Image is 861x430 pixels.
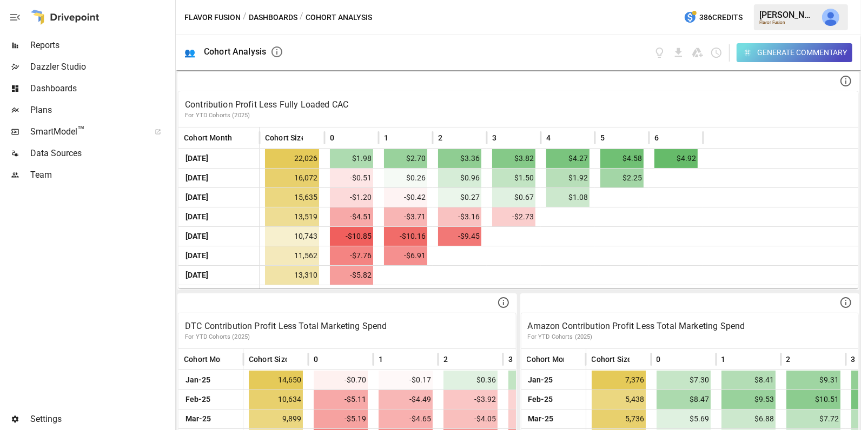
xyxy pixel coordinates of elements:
button: Sort [552,130,567,145]
button: Sort [319,352,334,367]
span: 0 [330,132,334,143]
button: Sort [384,352,399,367]
div: [PERSON_NAME] [759,10,816,20]
p: Amazon Contribution Profit Less Total Marketing Spend [528,320,852,333]
button: Download dashboard [672,46,685,59]
button: Schedule dashboard [710,46,723,59]
span: -$3.72 [508,409,562,428]
span: 11,562 [265,246,319,265]
span: 1 [384,132,388,143]
span: 7,376 [592,371,646,389]
span: ™ [77,124,85,137]
span: Dazzler Studio [30,61,173,73]
span: $8.41 [721,371,776,389]
button: Julie Wilton [816,2,846,32]
span: 6 [654,132,659,143]
span: 9,899 [249,409,303,428]
span: -$6.91 [384,246,427,265]
span: SmartModel [30,125,143,138]
span: 1 [721,354,726,365]
button: Sort [514,352,529,367]
button: Sort [449,352,464,367]
button: Generate Commentary [737,43,853,62]
button: Sort [606,130,621,145]
span: -$2.73 [492,207,535,226]
span: -$10.16 [384,227,427,246]
button: Sort [389,130,405,145]
span: $0.96 [438,169,481,187]
div: Flavor Fusion [759,20,816,25]
span: $1.08 [546,188,590,207]
span: 14,650 [249,371,303,389]
button: Dashboards [249,11,297,24]
span: Reports [30,39,173,52]
button: Sort [662,352,677,367]
span: 15,635 [265,188,319,207]
span: $0.67 [492,188,535,207]
button: Save as Google Doc [691,46,704,59]
span: $3.82 [492,149,535,168]
span: Cohort Month [527,354,575,365]
div: / [243,11,247,24]
span: [DATE] [184,149,210,168]
button: Sort [498,130,513,145]
button: Flavor Fusion [184,11,241,24]
span: $8.47 [657,390,711,409]
span: 0 [314,354,318,365]
span: -$5.82 [330,266,373,285]
span: $7.30 [657,371,711,389]
span: -$3.16 [438,207,481,226]
span: $2.25 [600,169,644,187]
span: Cohort Size [592,354,632,365]
span: 22,026 [265,149,319,168]
span: Settings [30,413,173,426]
button: View documentation [653,46,666,59]
span: 5,736 [592,409,646,428]
span: 3 [851,354,856,365]
span: [DATE] [184,266,210,285]
span: 13,519 [265,207,319,226]
span: -$9.45 [438,227,481,246]
span: Data Sources [30,147,173,160]
span: 3 [492,132,496,143]
span: Plans [30,104,173,117]
span: [DATE] [184,188,210,207]
span: 5 [600,132,605,143]
button: Sort [222,352,237,367]
p: For YTD Cohorts (2025) [185,111,852,120]
span: $7.72 [786,409,840,428]
span: -$3.71 [384,207,427,226]
span: $2.70 [384,149,427,168]
span: Dashboards [30,82,173,95]
span: [DATE] [184,246,210,265]
span: 16,072 [265,169,319,187]
div: 👥 [184,48,195,58]
span: $0.27 [438,188,481,207]
span: Cohort Month [184,132,232,143]
div: / [300,11,303,24]
button: Sort [565,352,580,367]
span: 1 [379,354,383,365]
p: DTC Contribution Profit Less Total Marketing Spend [185,320,509,333]
span: -$10.85 [330,227,373,246]
span: Mar-25 [527,409,555,428]
span: $9.53 [721,390,776,409]
span: Jan-25 [527,371,555,389]
span: -$0.51 [330,169,373,187]
span: Mar-25 [184,409,213,428]
span: $5.69 [657,409,711,428]
span: $1.92 [546,169,590,187]
span: 3 [508,354,513,365]
span: $4.58 [600,149,644,168]
span: $3.36 [438,149,481,168]
div: Cohort Analysis [204,46,266,57]
button: Sort [233,130,248,145]
span: -$4.49 [379,390,433,409]
button: Sort [335,130,350,145]
button: Sort [443,130,459,145]
span: 386 Credits [699,11,743,24]
span: -$0.17 [379,371,433,389]
span: [DATE] [184,227,210,246]
span: 2 [786,354,791,365]
span: 2 [443,354,448,365]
